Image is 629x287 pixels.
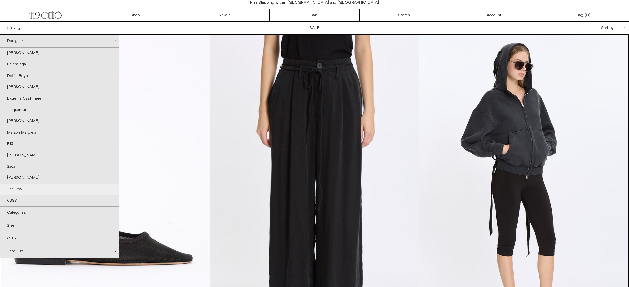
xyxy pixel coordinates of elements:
[0,35,119,48] div: Designer
[0,81,119,93] a: [PERSON_NAME]
[586,12,590,18] span: )
[0,127,119,138] a: Maison Margiela
[586,13,589,18] span: 0
[539,9,629,21] a: Bag ()
[0,219,119,232] div: Size
[0,70,119,81] a: Doffer Boys
[0,184,119,195] a: The Row
[360,9,449,21] a: Search
[0,115,119,127] a: [PERSON_NAME]
[0,138,119,149] a: R13
[0,104,119,115] a: Jacquemus
[180,9,270,21] a: New In
[0,48,119,59] a: [PERSON_NAME]
[0,232,119,245] div: Color
[0,195,119,206] a: 6397
[270,9,360,21] a: Sale
[0,59,119,70] a: Balenciaga
[0,161,119,172] a: Sacai
[449,9,539,21] a: Account
[563,22,622,34] div: Sort by
[0,172,119,183] a: [PERSON_NAME]
[13,26,22,30] span: Filter
[0,150,119,161] a: [PERSON_NAME]
[90,9,180,21] a: Shop
[0,207,119,219] div: Categories
[0,245,119,258] div: Shoe Size
[0,93,119,104] a: Extreme Cashmere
